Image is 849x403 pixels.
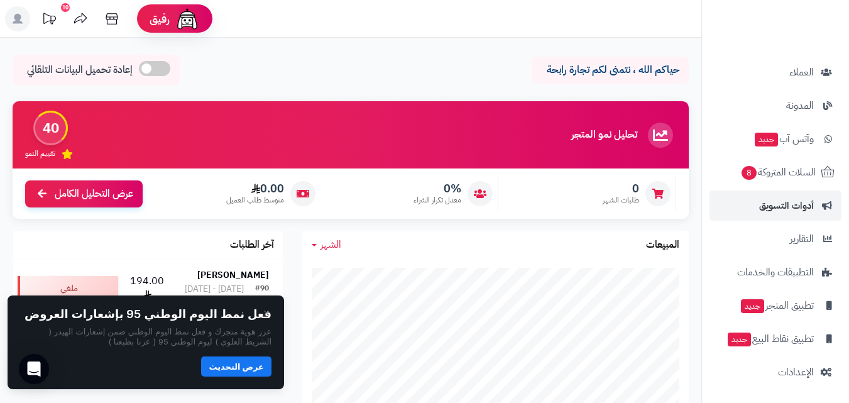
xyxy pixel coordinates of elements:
[709,157,841,187] a: السلات المتروكة8
[18,276,118,301] div: ملغي
[201,356,271,377] button: عرض التحديث
[230,240,274,251] h3: آخر الطلبات
[19,354,49,384] div: Open Intercom Messenger
[571,130,637,141] h3: تحليل نمو المتجر
[753,130,814,148] span: وآتس آب
[150,11,170,26] span: رفيق
[740,163,816,181] span: السلات المتروكة
[20,326,271,347] p: عزز هوية متجرك و فعل نمط اليوم الوطني ضمن إشعارات الهيدر ( الشريط العلوي ) ليوم الوطني 95 ( عزنا ...
[790,230,814,248] span: التقارير
[25,308,271,321] h2: فعل نمط اليوم الوطني 95 بإشعارات العروض
[709,190,841,221] a: أدوات التسويق
[778,363,814,381] span: الإعدادات
[742,166,757,180] span: 8
[709,124,841,154] a: وآتس آبجديد
[27,63,133,77] span: إعادة تحميل البيانات التلقائي
[541,63,679,77] p: حياكم الله ، نتمنى لكم تجارة رابحة
[789,63,814,81] span: العملاء
[414,182,461,196] span: 0%
[226,195,284,206] span: متوسط طلب العميل
[728,333,751,346] span: جديد
[764,35,837,62] img: logo-2.png
[226,182,284,196] span: 0.00
[709,224,841,254] a: التقارير
[320,237,341,252] span: الشهر
[709,57,841,87] a: العملاء
[414,195,461,206] span: معدل تكرار الشراء
[33,6,65,35] a: تحديثات المنصة
[740,297,814,314] span: تطبيق المتجر
[755,133,778,146] span: جديد
[25,180,143,207] a: عرض التحليل الكامل
[646,240,679,251] h3: المبيعات
[603,195,639,206] span: طلبات الشهر
[709,290,841,321] a: تطبيق المتجرجديد
[709,357,841,387] a: الإعدادات
[759,197,814,214] span: أدوات التسويق
[312,238,341,252] a: الشهر
[197,268,269,282] strong: [PERSON_NAME]
[255,283,269,308] div: #90
[61,3,70,12] div: 10
[709,91,841,121] a: المدونة
[786,97,814,114] span: المدونة
[709,324,841,354] a: تطبيق نقاط البيعجديد
[709,257,841,287] a: التطبيقات والخدمات
[741,299,764,313] span: جديد
[726,330,814,348] span: تطبيق نقاط البيع
[185,283,255,308] div: [DATE] - [DATE] 10:50 م
[603,182,639,196] span: 0
[25,148,55,159] span: تقييم النمو
[175,6,200,31] img: ai-face.png
[737,263,814,281] span: التطبيقات والخدمات
[123,259,170,318] td: 194.00
[55,187,133,201] span: عرض التحليل الكامل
